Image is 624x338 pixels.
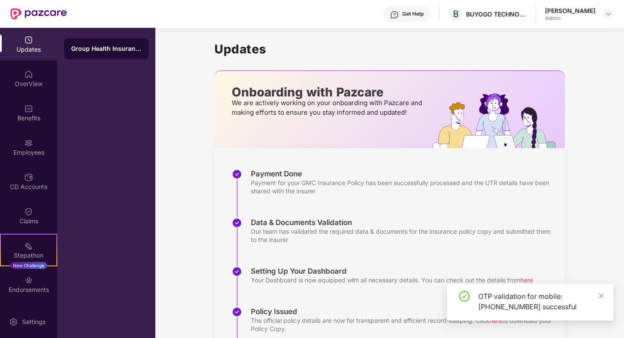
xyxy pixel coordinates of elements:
[24,276,33,285] img: svg+xml;base64,PHN2ZyBpZD0iRW5kb3JzZW1lbnRzIiB4bWxucz0iaHR0cDovL3d3dy53My5vcmcvMjAwMC9zdmciIHdpZH...
[10,262,47,269] div: New Challenge
[251,218,556,227] div: Data & Documents Validation
[24,173,33,182] img: svg+xml;base64,PHN2ZyBpZD0iQ0RfQWNjb3VudHMiIGRhdGEtbmFtZT0iQ0QgQWNjb3VudHMiIHhtbG5zPSJodHRwOi8vd3...
[24,207,33,216] img: svg+xml;base64,PHN2ZyBpZD0iQ2xhaW0iIHhtbG5zPSJodHRwOi8vd3d3LnczLm9yZy8yMDAwL3N2ZyIgd2lkdGg9IjIwIi...
[433,93,565,148] img: hrOnboarding
[251,169,556,179] div: Payment Done
[390,10,399,19] img: svg+xml;base64,PHN2ZyBpZD0iSGVscC0zMngzMiIgeG1sbnM9Imh0dHA6Ly93d3cudzMub3JnLzIwMDAvc3ZnIiB3aWR0aD...
[24,139,33,147] img: svg+xml;base64,PHN2ZyBpZD0iRW1wbG95ZWVzIiB4bWxucz0iaHR0cDovL3d3dy53My5vcmcvMjAwMC9zdmciIHdpZHRoPS...
[598,293,604,299] span: close
[520,276,533,284] span: here
[402,10,424,17] div: Get Help
[232,218,242,228] img: svg+xml;base64,PHN2ZyBpZD0iU3RlcC1Eb25lLTMyeDMyIiB4bWxucz0iaHR0cDovL3d3dy53My5vcmcvMjAwMC9zdmciIH...
[459,291,470,302] span: check-circle
[466,10,527,18] div: BUYOGO TECHNOLOGIES INDIA PRIVATE LIMITED
[605,10,612,17] img: svg+xml;base64,PHN2ZyBpZD0iRHJvcGRvd24tMzJ4MzIiIHhtbG5zPSJodHRwOi8vd3d3LnczLm9yZy8yMDAwL3N2ZyIgd2...
[232,266,242,277] img: svg+xml;base64,PHN2ZyBpZD0iU3RlcC1Eb25lLTMyeDMyIiB4bWxucz0iaHR0cDovL3d3dy53My5vcmcvMjAwMC9zdmciIH...
[24,104,33,113] img: svg+xml;base64,PHN2ZyBpZD0iQmVuZWZpdHMiIHhtbG5zPSJodHRwOi8vd3d3LnczLm9yZy8yMDAwL3N2ZyIgd2lkdGg9Ij...
[24,242,33,250] img: svg+xml;base64,PHN2ZyB4bWxucz0iaHR0cDovL3d3dy53My5vcmcvMjAwMC9zdmciIHdpZHRoPSIyMSIgaGVpZ2h0PSIyMC...
[545,7,595,15] div: [PERSON_NAME]
[232,169,242,179] img: svg+xml;base64,PHN2ZyBpZD0iU3RlcC1Eb25lLTMyeDMyIiB4bWxucz0iaHR0cDovL3d3dy53My5vcmcvMjAwMC9zdmciIH...
[20,318,48,326] div: Settings
[251,179,556,195] div: Payment for your GMC Insurance Policy has been successfully processed and the UTR details have be...
[71,44,141,53] div: Group Health Insurance
[545,15,595,22] div: Admin
[9,318,18,326] img: svg+xml;base64,PHN2ZyBpZD0iU2V0dGluZy0yMHgyMCIgeG1sbnM9Imh0dHA6Ly93d3cudzMub3JnLzIwMDAvc3ZnIiB3aW...
[24,70,33,79] img: svg+xml;base64,PHN2ZyBpZD0iSG9tZSIgeG1sbnM9Imh0dHA6Ly93d3cudzMub3JnLzIwMDAvc3ZnIiB3aWR0aD0iMjAiIG...
[24,36,33,44] img: svg+xml;base64,PHN2ZyBpZD0iVXBkYXRlZCIgeG1sbnM9Imh0dHA6Ly93d3cudzMub3JnLzIwMDAvc3ZnIiB3aWR0aD0iMj...
[1,251,56,260] div: Stepathon
[232,98,425,117] p: We are actively working on your onboarding with Pazcare and making efforts to ensure you stay inf...
[251,276,533,284] div: Your Dashboard is now equipped with all necessary details. You can check out the details from
[251,227,556,244] div: Our team has validated the required data & documents for the insurance policy copy and submitted ...
[232,307,242,317] img: svg+xml;base64,PHN2ZyBpZD0iU3RlcC1Eb25lLTMyeDMyIiB4bWxucz0iaHR0cDovL3d3dy53My5vcmcvMjAwMC9zdmciIH...
[478,291,603,312] div: OTP validation for mobile: [PHONE_NUMBER] successful
[251,266,533,276] div: Setting Up Your Dashboard
[214,42,565,56] h1: Updates
[10,8,67,20] img: New Pazcare Logo
[232,88,425,96] p: Onboarding with Pazcare
[251,316,556,333] div: The official policy details are now for transparent and efficient record-keeping. Click to downlo...
[251,307,556,316] div: Policy Issued
[453,9,459,19] span: B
